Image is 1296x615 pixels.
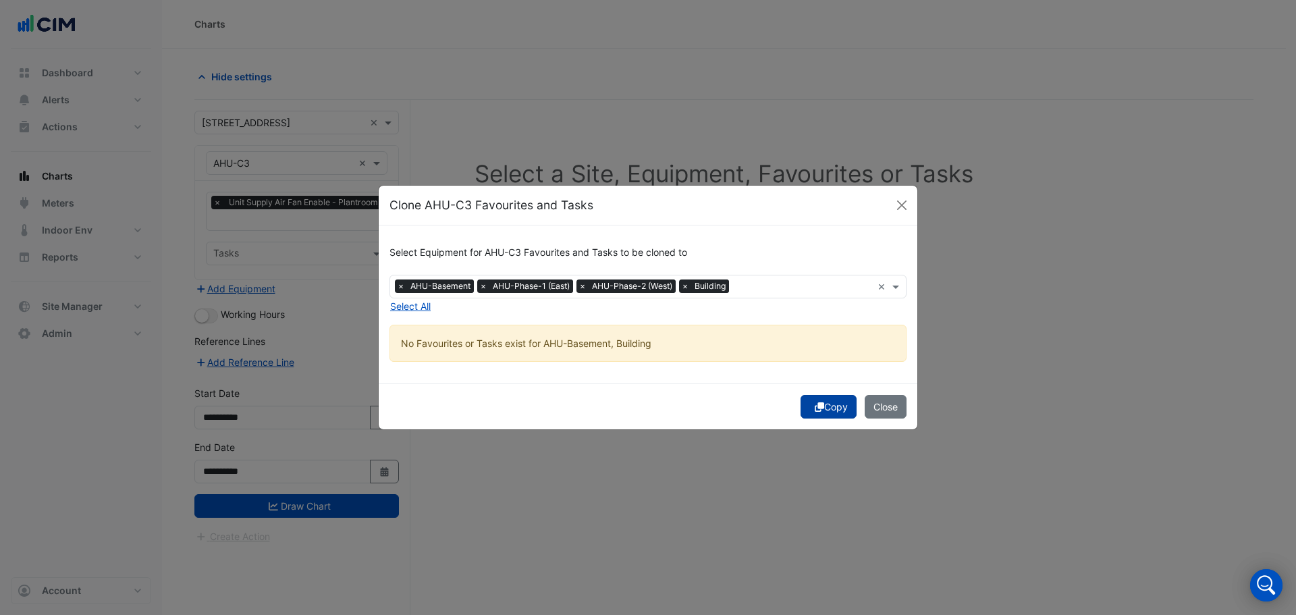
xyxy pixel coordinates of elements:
[389,325,907,362] ngb-alert: No Favourites or Tasks exist for AHU-Basement, Building
[691,279,729,293] span: Building
[389,196,593,214] h5: Clone AHU-C3 Favourites and Tasks
[395,279,407,293] span: ×
[407,279,474,293] span: AHU-Basement
[801,395,857,419] button: Copy
[865,395,907,419] button: Close
[1250,569,1282,601] div: Open Intercom Messenger
[892,195,912,215] button: Close
[389,247,907,259] h6: Select Equipment for AHU-C3 Favourites and Tasks to be cloned to
[576,279,589,293] span: ×
[477,279,489,293] span: ×
[589,279,676,293] span: AHU-Phase-2 (West)
[878,279,889,294] span: Clear
[389,298,431,314] button: Select All
[489,279,573,293] span: AHU-Phase-1 (East)
[679,279,691,293] span: ×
